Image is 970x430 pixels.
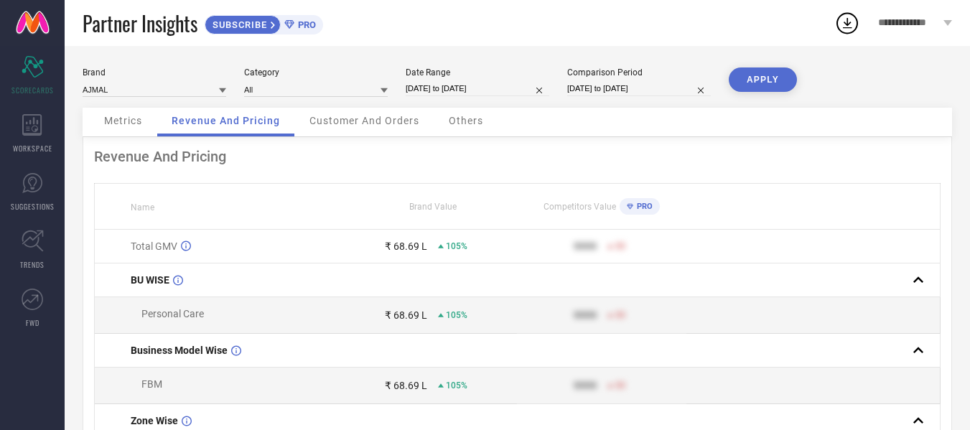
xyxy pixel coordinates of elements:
span: 105% [446,380,467,391]
div: Open download list [834,10,860,36]
span: Business Model Wise [131,345,228,356]
span: Partner Insights [83,9,197,38]
span: WORKSPACE [13,143,52,154]
span: Metrics [104,115,142,126]
span: 105% [446,241,467,251]
span: PRO [294,19,316,30]
span: SUBSCRIBE [205,19,271,30]
span: BU WISE [131,274,169,286]
span: Revenue And Pricing [172,115,280,126]
span: Total GMV [131,240,177,252]
input: Select date range [406,81,549,96]
span: FWD [26,317,39,328]
span: Personal Care [141,308,204,319]
div: Brand [83,67,226,78]
span: 50 [615,310,625,320]
span: Name [131,202,154,212]
span: 50 [615,241,625,251]
span: TRENDS [20,259,45,270]
span: SUGGESTIONS [11,201,55,212]
span: PRO [633,202,653,211]
div: 9999 [574,309,597,321]
div: ₹ 68.69 L [385,380,427,391]
button: APPLY [729,67,797,92]
span: 50 [615,380,625,391]
a: SUBSCRIBEPRO [205,11,323,34]
div: 9999 [574,240,597,252]
div: Comparison Period [567,67,711,78]
span: Others [449,115,483,126]
span: Customer And Orders [309,115,419,126]
div: 9999 [574,380,597,391]
span: SCORECARDS [11,85,54,95]
span: FBM [141,378,162,390]
span: 105% [446,310,467,320]
div: Date Range [406,67,549,78]
span: Zone Wise [131,415,178,426]
div: Category [244,67,388,78]
span: Brand Value [409,202,457,212]
input: Select comparison period [567,81,711,96]
span: Competitors Value [544,202,616,212]
div: ₹ 68.69 L [385,309,427,321]
div: ₹ 68.69 L [385,240,427,252]
div: Revenue And Pricing [94,148,941,165]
